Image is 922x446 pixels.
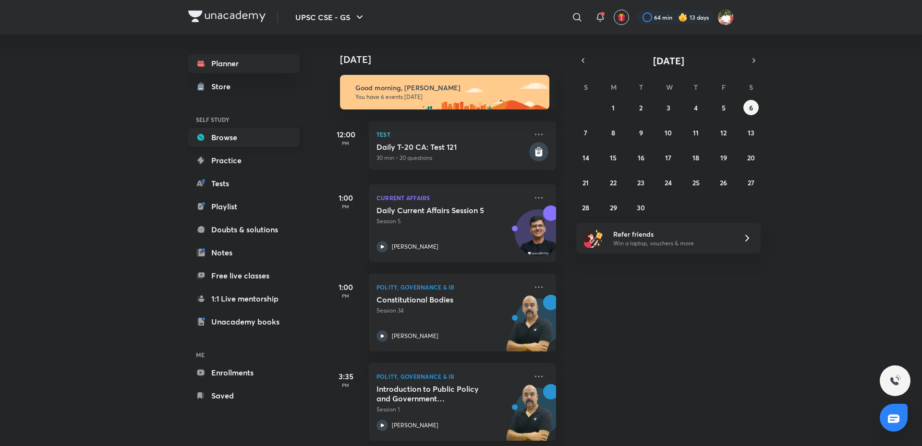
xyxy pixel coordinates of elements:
[188,312,300,331] a: Unacademy books
[688,125,704,140] button: September 11, 2025
[503,295,556,361] img: unacademy
[188,363,300,382] a: Enrollments
[688,150,704,165] button: September 18, 2025
[327,140,365,146] p: PM
[515,215,561,261] img: Avatar
[639,83,643,92] abbr: Tuesday
[355,84,541,92] h6: Good morning, [PERSON_NAME]
[716,150,731,165] button: September 19, 2025
[661,175,676,190] button: September 24, 2025
[720,153,727,162] abbr: September 19, 2025
[889,375,901,386] img: ttu
[290,8,371,27] button: UPSC CSE - GS
[582,203,589,212] abbr: September 28, 2025
[376,405,527,414] p: Session 1
[614,10,629,25] button: avatar
[188,266,300,285] a: Free live classes
[188,111,300,128] h6: SELF STUDY
[612,103,615,112] abbr: September 1, 2025
[188,77,300,96] a: Store
[582,153,589,162] abbr: September 14, 2025
[578,175,594,190] button: September 21, 2025
[639,103,643,112] abbr: September 2, 2025
[327,281,365,293] h5: 1:00
[606,175,621,190] button: September 22, 2025
[188,128,300,147] a: Browse
[376,142,527,152] h5: Daily T-20 CA: Test 121
[392,421,438,430] p: [PERSON_NAME]
[578,150,594,165] button: September 14, 2025
[188,243,300,262] a: Notes
[188,11,266,22] img: Company Logo
[584,83,588,92] abbr: Sunday
[376,371,527,382] p: Polity, Governance & IR
[578,125,594,140] button: September 7, 2025
[692,153,699,162] abbr: September 18, 2025
[188,197,300,216] a: Playlist
[606,200,621,215] button: September 29, 2025
[665,128,672,137] abbr: September 10, 2025
[661,100,676,115] button: September 3, 2025
[188,289,300,308] a: 1:1 Live mentorship
[327,371,365,382] h5: 3:35
[747,153,755,162] abbr: September 20, 2025
[376,154,527,162] p: 30 min • 20 questions
[392,332,438,340] p: [PERSON_NAME]
[584,128,587,137] abbr: September 7, 2025
[667,103,670,112] abbr: September 3, 2025
[633,200,649,215] button: September 30, 2025
[633,100,649,115] button: September 2, 2025
[613,239,731,248] p: Win a laptop, vouchers & more
[611,83,617,92] abbr: Monday
[606,100,621,115] button: September 1, 2025
[666,83,673,92] abbr: Wednesday
[748,128,754,137] abbr: September 13, 2025
[637,203,645,212] abbr: September 30, 2025
[743,100,759,115] button: September 6, 2025
[720,178,727,187] abbr: September 26, 2025
[376,281,527,293] p: Polity, Governance & IR
[188,386,300,405] a: Saved
[611,128,615,137] abbr: September 8, 2025
[392,242,438,251] p: [PERSON_NAME]
[749,103,753,112] abbr: September 6, 2025
[582,178,589,187] abbr: September 21, 2025
[610,153,617,162] abbr: September 15, 2025
[376,295,496,304] h5: Constitutional Bodies
[188,54,300,73] a: Planner
[606,150,621,165] button: September 15, 2025
[610,178,617,187] abbr: September 22, 2025
[661,125,676,140] button: September 10, 2025
[376,306,527,315] p: Session 34
[188,11,266,24] a: Company Logo
[633,175,649,190] button: September 23, 2025
[694,103,698,112] abbr: September 4, 2025
[606,125,621,140] button: September 8, 2025
[376,129,527,140] p: Test
[694,83,698,92] abbr: Thursday
[376,384,496,403] h5: Introduction to Public Policy and Government Interventions
[720,128,727,137] abbr: September 12, 2025
[743,125,759,140] button: September 13, 2025
[653,54,684,67] span: [DATE]
[665,178,672,187] abbr: September 24, 2025
[376,205,496,215] h5: Daily Current Affairs Session 5
[327,192,365,204] h5: 1:00
[661,150,676,165] button: September 17, 2025
[688,100,704,115] button: September 4, 2025
[355,93,541,101] p: You have 6 events [DATE]
[716,100,731,115] button: September 5, 2025
[617,13,626,22] img: avatar
[610,203,617,212] abbr: September 29, 2025
[693,128,699,137] abbr: September 11, 2025
[722,83,726,92] abbr: Friday
[633,150,649,165] button: September 16, 2025
[188,151,300,170] a: Practice
[633,125,649,140] button: September 9, 2025
[743,175,759,190] button: September 27, 2025
[376,217,527,226] p: Session 5
[717,9,734,25] img: Shashank Soni
[613,229,731,239] h6: Refer friends
[688,175,704,190] button: September 25, 2025
[590,54,747,67] button: [DATE]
